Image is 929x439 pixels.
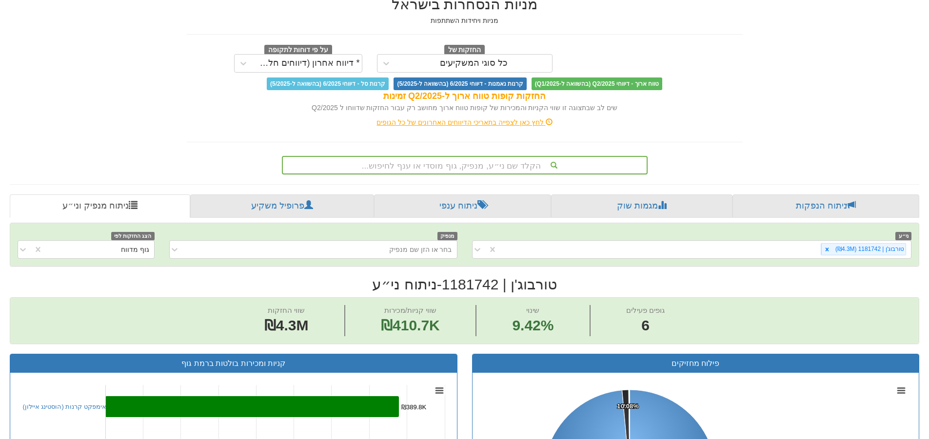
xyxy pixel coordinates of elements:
[267,77,389,90] span: קרנות סל - דיווחי 6/2025 (בהשוואה ל-5/2025)
[187,103,743,113] div: שים לב שבתצוגה זו שווי הקניות והמכירות של קופות טווח ארוך מחושב רק עבור החזקות שדווחו ל Q2/2025
[384,306,436,314] span: שווי קניות/מכירות
[381,317,440,333] span: ₪410.7K
[732,194,919,218] a: ניתוח הנפקות
[190,194,374,218] a: פרופיל משקיע
[832,244,906,255] div: טורבוג'ן | 1181742 (₪4.3M)
[283,157,647,173] div: הקלד שם ני״ע, מנפיק, גוף מוסדי או ענף לחיפוש...
[264,317,309,333] span: ₪4.3M
[187,90,743,103] div: החזקות קופות טווח ארוך ל-Q2/2025 זמינות
[111,232,154,240] span: הצג החזקות לפי
[617,402,635,410] tspan: 1.20%
[437,232,457,240] span: מנפיק
[551,194,732,218] a: מגמות שוק
[626,315,665,336] span: 6
[394,77,526,90] span: קרנות נאמנות - דיווחי 6/2025 (בהשוואה ל-5/2025)
[895,232,911,240] span: ני״ע
[440,58,508,68] div: כל סוגי המשקיעים
[179,117,750,127] div: לחץ כאן לצפייה בתאריכי הדיווחים האחרונים של כל הגופים
[10,276,919,292] h2: טורבוג'ן | 1181742 - ניתוח ני״ע
[532,77,662,90] span: טווח ארוך - דיווחי Q2/2025 (בהשוואה ל-Q1/2025)
[444,45,485,56] span: החזקות של
[23,403,107,410] a: אימפקט קרנות (הוסטינג איילון)
[264,45,332,56] span: על פי דוחות לתקופה
[374,194,551,218] a: ניתוח ענפי
[268,306,305,314] span: שווי החזקות
[255,58,360,68] div: * דיווח אחרון (דיווחים חלקיים)
[401,403,427,411] tspan: ₪389.8K
[389,245,452,254] div: בחר או הזן שם מנפיק
[480,359,912,368] h3: פילוח מחזיקים
[626,306,665,314] span: גופים פעילים
[512,315,553,336] span: 9.42%
[187,17,743,24] h5: מניות ויחידות השתתפות
[526,306,539,314] span: שינוי
[621,402,639,410] tspan: 0.08%
[18,359,450,368] h3: קניות ומכירות בולטות ברמת גוף
[620,402,638,410] tspan: 0.14%
[121,245,149,254] div: גוף מדווח
[10,194,190,218] a: ניתוח מנפיק וני״ע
